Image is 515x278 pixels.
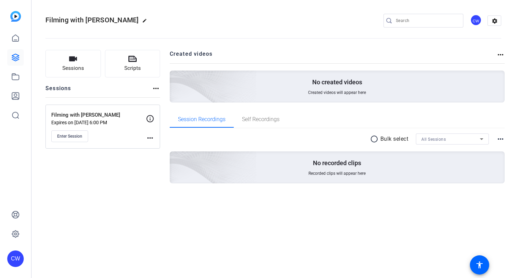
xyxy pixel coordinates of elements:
[488,16,502,26] mat-icon: settings
[124,64,141,72] span: Scripts
[380,135,409,143] p: Bulk select
[51,130,88,142] button: Enter Session
[170,50,497,63] h2: Created videos
[62,64,84,72] span: Sessions
[312,78,362,86] p: No created videos
[308,90,366,95] span: Created videos will appear here
[496,135,505,143] mat-icon: more_horiz
[45,50,101,77] button: Sessions
[470,14,482,26] ngx-avatar: Claire Williams
[10,11,21,22] img: blue-gradient.svg
[105,50,160,77] button: Scripts
[152,84,160,93] mat-icon: more_horiz
[421,137,446,142] span: All Sessions
[308,171,366,176] span: Recorded clips will appear here
[51,111,146,119] p: Filming with [PERSON_NAME]
[142,18,150,26] mat-icon: edit
[57,133,82,139] span: Enter Session
[242,117,280,122] span: Self Recordings
[178,117,225,122] span: Session Recordings
[470,14,482,26] div: CW
[51,120,146,125] p: Expires on [DATE] 6:00 PM
[45,84,71,97] h2: Sessions
[146,134,154,142] mat-icon: more_horiz
[396,17,458,25] input: Search
[496,51,505,59] mat-icon: more_horiz
[93,83,257,233] img: embarkstudio-empty-session.png
[93,2,257,152] img: Creted videos background
[313,159,361,167] p: No recorded clips
[475,261,484,269] mat-icon: accessibility
[45,16,139,24] span: Filming with [PERSON_NAME]
[370,135,380,143] mat-icon: radio_button_unchecked
[7,250,24,267] div: CW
